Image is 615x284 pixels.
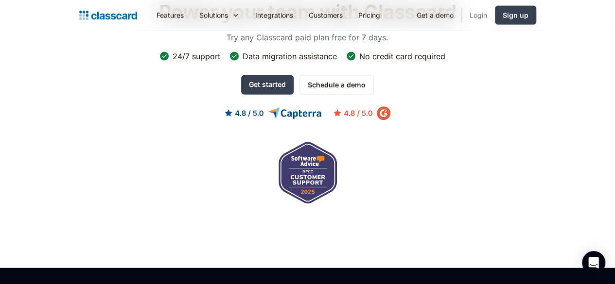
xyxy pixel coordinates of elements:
[199,10,228,20] div: Solutions
[241,75,294,95] a: Get started
[409,4,461,26] a: Get a demo
[299,75,374,95] a: Schedule a demo
[173,51,220,62] div: 24/7 support
[79,9,137,22] a: Logo
[359,51,445,62] div: No credit card required
[503,10,528,20] div: Sign up
[462,4,495,26] a: Login
[211,32,405,43] p: Try any Classcard paid plan free for 7 days.
[495,6,536,25] a: Sign up
[149,4,192,26] a: Features
[351,4,388,26] a: Pricing
[247,4,301,26] a: Integrations
[301,4,351,26] a: Customers
[582,251,605,274] div: Open Intercom Messenger
[243,51,337,62] div: Data migration assistance
[192,4,247,26] div: Solutions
